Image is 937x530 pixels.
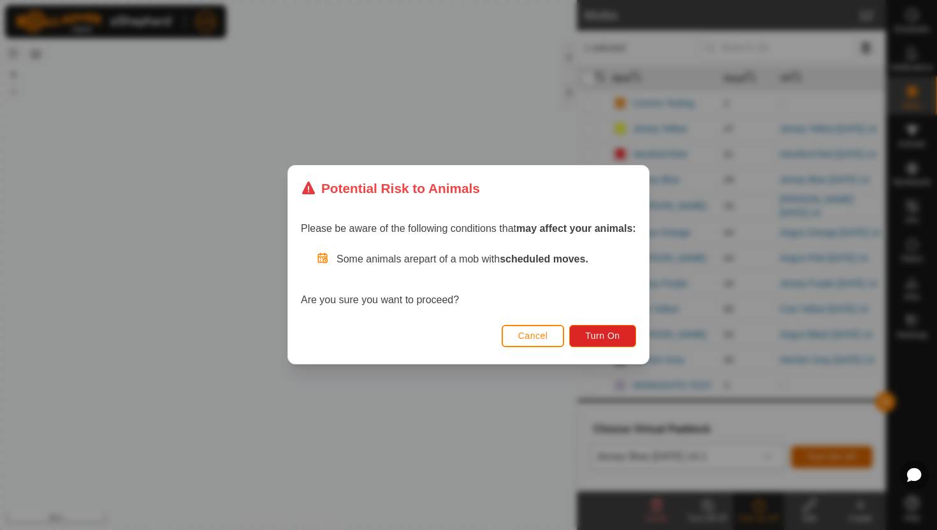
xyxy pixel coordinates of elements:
strong: scheduled moves. [500,254,588,265]
p: Some animals are [337,252,636,268]
span: Turn On [586,331,620,341]
button: Turn On [570,325,636,347]
span: part of a mob with [419,254,588,265]
span: Cancel [518,331,548,341]
span: Please be aware of the following conditions that [301,224,636,234]
div: Are you sure you want to proceed? [301,252,636,308]
div: Potential Risk to Animals [301,178,480,198]
strong: may affect your animals: [516,224,636,234]
button: Cancel [502,325,565,347]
